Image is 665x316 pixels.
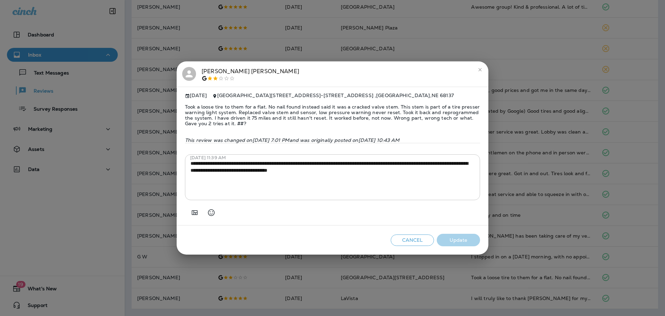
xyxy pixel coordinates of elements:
[188,206,202,220] button: Add in a premade template
[204,206,218,220] button: Select an emoji
[475,64,486,75] button: close
[185,93,207,99] span: [DATE]
[202,67,299,82] div: [PERSON_NAME] [PERSON_NAME]
[391,234,434,246] button: Cancel
[185,137,480,143] p: This review was changed on [DATE] 7:01 PM
[290,137,400,143] span: and was originally posted on [DATE] 10:43 AM
[185,99,480,132] span: Took a loose tire to them for a flat. No nail found instead said it was a cracked valve stem. Thi...
[217,92,454,99] span: [GEOGRAPHIC_DATA][STREET_ADDRESS] - [STREET_ADDRESS] , [GEOGRAPHIC_DATA] , NE 68137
